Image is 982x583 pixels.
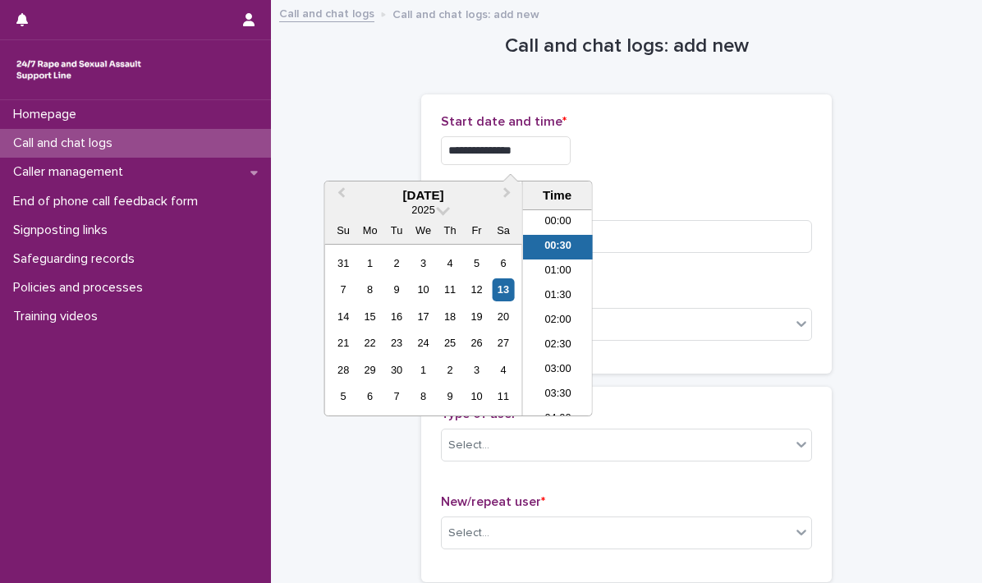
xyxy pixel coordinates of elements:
div: Su [333,219,355,241]
div: Choose Tuesday, September 9th, 2025 [386,278,408,301]
div: Choose Wednesday, September 17th, 2025 [412,305,434,328]
div: Choose Sunday, August 31st, 2025 [333,252,355,274]
div: Choose Tuesday, September 30th, 2025 [386,359,408,381]
p: Signposting links [7,223,121,238]
span: New/repeat user [441,495,545,508]
div: Choose Friday, October 10th, 2025 [466,385,488,407]
div: Choose Tuesday, September 16th, 2025 [386,305,408,328]
p: Policies and processes [7,280,156,296]
div: Choose Thursday, September 18th, 2025 [438,305,461,328]
div: Choose Thursday, October 2nd, 2025 [438,359,461,381]
button: Previous Month [327,183,353,209]
div: Choose Tuesday, October 7th, 2025 [386,385,408,407]
div: Choose Thursday, September 4th, 2025 [438,252,461,274]
div: Choose Saturday, September 27th, 2025 [492,332,514,354]
li: 01:30 [523,284,593,309]
p: Call and chat logs [7,135,126,151]
div: Choose Wednesday, September 3rd, 2025 [412,252,434,274]
div: Choose Saturday, September 20th, 2025 [492,305,514,328]
p: End of phone call feedback form [7,194,211,209]
li: 00:30 [523,235,593,259]
li: 00:00 [523,210,593,235]
div: Choose Saturday, September 6th, 2025 [492,252,514,274]
span: 2025 [411,204,434,216]
span: Start date and time [441,115,567,128]
p: Call and chat logs: add new [392,4,539,22]
div: Choose Wednesday, September 24th, 2025 [412,332,434,354]
div: Choose Friday, September 19th, 2025 [466,305,488,328]
div: Choose Monday, September 29th, 2025 [359,359,381,381]
div: Sa [492,219,514,241]
div: Choose Saturday, October 4th, 2025 [492,359,514,381]
div: Choose Friday, September 12th, 2025 [466,278,488,301]
div: Choose Sunday, October 5th, 2025 [333,385,355,407]
div: Choose Monday, September 22nd, 2025 [359,332,381,354]
div: Time [527,188,588,203]
button: Next Month [496,183,522,209]
li: 04:00 [523,407,593,432]
div: Choose Wednesday, September 10th, 2025 [412,278,434,301]
div: Choose Sunday, September 14th, 2025 [333,305,355,328]
div: Choose Monday, September 8th, 2025 [359,278,381,301]
li: 02:00 [523,309,593,333]
div: [DATE] [325,188,522,203]
div: Choose Wednesday, October 8th, 2025 [412,385,434,407]
li: 03:30 [523,383,593,407]
p: Caller management [7,164,136,180]
div: Choose Friday, September 5th, 2025 [466,252,488,274]
div: Choose Tuesday, September 23rd, 2025 [386,332,408,354]
a: Call and chat logs [279,3,374,22]
div: Choose Tuesday, September 2nd, 2025 [386,252,408,274]
li: 01:00 [523,259,593,284]
div: Choose Sunday, September 21st, 2025 [333,332,355,354]
p: Safeguarding records [7,251,148,267]
div: Choose Thursday, September 11th, 2025 [438,278,461,301]
div: Mo [359,219,381,241]
div: Choose Sunday, September 28th, 2025 [333,359,355,381]
li: 03:00 [523,358,593,383]
div: Choose Monday, September 15th, 2025 [359,305,381,328]
h1: Call and chat logs: add new [421,34,832,58]
div: Select... [448,525,489,542]
div: Choose Friday, September 26th, 2025 [466,332,488,354]
div: Choose Wednesday, October 1st, 2025 [412,359,434,381]
div: Choose Thursday, October 9th, 2025 [438,385,461,407]
li: 02:30 [523,333,593,358]
div: month 2025-09 [330,250,516,410]
div: Select... [448,437,489,454]
p: Homepage [7,107,89,122]
div: Choose Friday, October 3rd, 2025 [466,359,488,381]
div: Choose Saturday, October 11th, 2025 [492,385,514,407]
div: Choose Sunday, September 7th, 2025 [333,278,355,301]
div: We [412,219,434,241]
div: Choose Thursday, September 25th, 2025 [438,332,461,354]
div: Th [438,219,461,241]
div: Choose Saturday, September 13th, 2025 [492,278,514,301]
div: Fr [466,219,488,241]
div: Choose Monday, September 1st, 2025 [359,252,381,274]
img: rhQMoQhaT3yELyF149Cw [13,53,145,86]
div: Tu [386,219,408,241]
span: Type of user [441,407,521,420]
p: Training videos [7,309,111,324]
div: Choose Monday, October 6th, 2025 [359,385,381,407]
